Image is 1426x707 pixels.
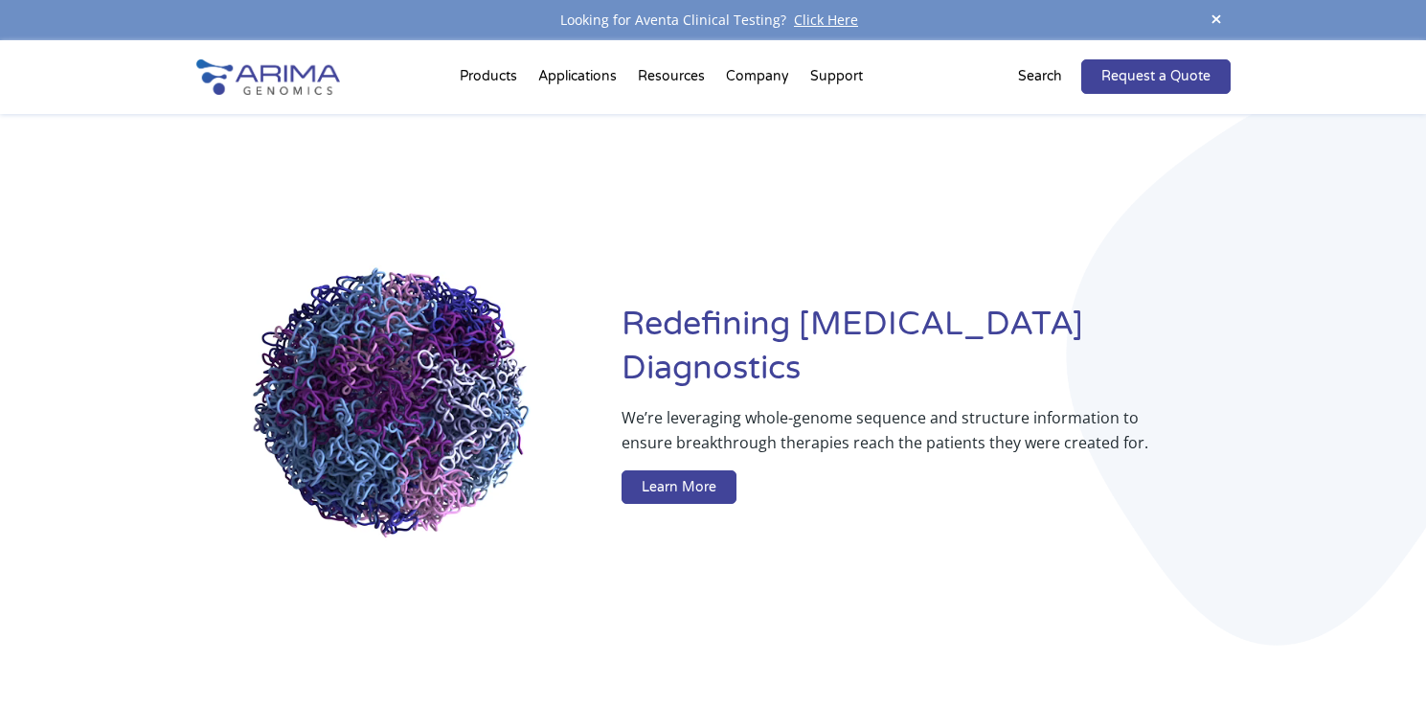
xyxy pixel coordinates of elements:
[622,405,1153,470] p: We’re leveraging whole-genome sequence and structure information to ensure breakthrough therapies...
[786,11,866,29] a: Click Here
[1330,615,1426,707] iframe: Chat Widget
[196,8,1231,33] div: Looking for Aventa Clinical Testing?
[1018,64,1062,89] p: Search
[622,470,736,505] a: Learn More
[1081,59,1231,94] a: Request a Quote
[622,303,1230,405] h1: Redefining [MEDICAL_DATA] Diagnostics
[196,59,340,95] img: Arima-Genomics-logo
